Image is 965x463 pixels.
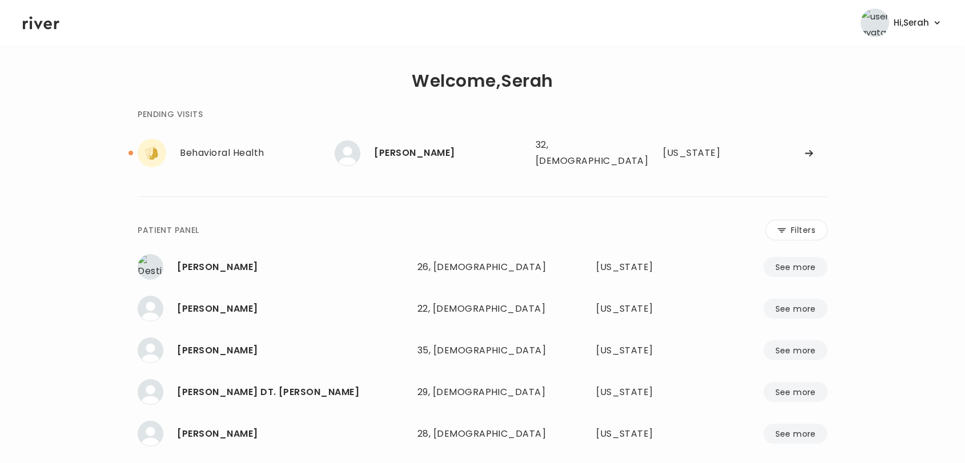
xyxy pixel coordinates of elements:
[417,259,548,275] div: 26, [DEMOGRAPHIC_DATA]
[763,257,827,277] button: See more
[138,254,163,280] img: Destiny Ford
[417,343,548,359] div: 35, [DEMOGRAPHIC_DATA]
[596,343,687,359] div: Texas
[417,384,548,400] div: 29, [DEMOGRAPHIC_DATA]
[335,140,360,166] img: Jasmine Finley
[177,259,408,275] div: Destiny Ford
[417,301,548,317] div: 22, [DEMOGRAPHIC_DATA]
[861,9,889,37] img: user avatar
[663,145,727,161] div: Illinois
[894,15,929,31] span: Hi, Serah
[177,301,408,317] div: KEYSHLA HERNANDEZ MARTINEZ
[412,73,553,89] h1: Welcome, Serah
[138,107,203,121] div: PENDING VISITS
[180,145,335,161] div: Behavioral Health
[536,137,627,169] div: 32, [DEMOGRAPHIC_DATA]
[861,9,942,37] button: user avatarHi,Serah
[763,299,827,319] button: See more
[765,220,827,240] button: Filters
[596,301,687,317] div: Missouri
[374,145,526,161] div: Jasmine Finley
[138,337,163,363] img: AMBER WIPPERMAN
[177,384,408,400] div: MELISSA DILEN TREVIZO GOMEZ
[177,426,408,442] div: Kyla Gosha
[138,223,199,237] div: PATIENT PANEL
[138,296,163,321] img: KEYSHLA HERNANDEZ MARTINEZ
[763,424,827,444] button: See more
[138,421,163,446] img: Kyla Gosha
[417,426,548,442] div: 28, [DEMOGRAPHIC_DATA]
[596,384,687,400] div: Colorado
[763,340,827,360] button: See more
[138,379,163,405] img: MELISSA DILEN TREVIZO GOMEZ
[763,382,827,402] button: See more
[177,343,408,359] div: AMBER WIPPERMAN
[596,426,687,442] div: Florida
[596,259,687,275] div: Florida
